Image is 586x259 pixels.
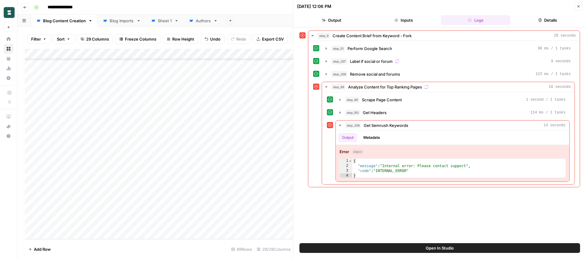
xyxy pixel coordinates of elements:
[115,34,160,44] button: Freeze Columns
[345,122,361,128] span: step_206
[4,131,13,141] button: Help + Support
[549,84,571,90] span: 16 seconds
[4,121,13,131] button: What's new?
[27,34,50,44] button: Filter
[350,71,400,77] span: Remove social and forums
[210,36,220,42] span: Undo
[336,95,570,105] button: 1 second / 1 tasks
[331,45,345,52] span: step_51
[31,15,98,27] a: Blog Content Creation
[351,149,363,154] span: object
[340,173,352,178] div: 4
[322,56,575,66] button: 9 seconds
[98,15,146,27] a: Blog Imports
[297,15,367,25] button: Output
[338,133,357,142] button: Output
[336,121,570,130] button: 14 seconds
[318,33,330,39] span: step_9
[57,36,65,42] span: Sort
[333,33,412,39] span: Create Content Brief from Keyword - Fork
[308,31,580,41] button: 26 seconds
[196,18,211,24] div: Authors
[530,110,566,115] span: 114 ms / 1 tasks
[363,110,387,116] span: Get Headers
[34,246,51,252] span: Add Row
[4,7,15,18] img: Borderless Logo
[536,71,571,77] span: 123 ms / 1 tasks
[426,245,454,251] span: Open In Studio
[297,3,331,9] div: [DATE] 12:06 PM
[322,44,575,53] button: 96 ms / 1 tasks
[364,122,408,128] span: Get Semrush Keywords
[4,5,13,20] button: Workspace: Borderless
[349,159,352,164] span: Toggle code folding, rows 1 through 4
[4,122,13,131] div: What's new?
[146,15,184,27] a: Sheet 1
[340,149,349,155] strong: Error
[53,34,74,44] button: Sort
[551,59,571,64] span: 9 seconds
[544,123,566,128] span: 14 seconds
[31,36,41,42] span: Filter
[350,58,393,64] span: Label if social or forum
[441,15,511,25] button: Logs
[201,34,224,44] button: Undo
[227,34,250,44] button: Redo
[322,82,575,92] button: 16 seconds
[4,54,13,63] a: Your Data
[513,15,582,25] button: Details
[4,34,13,44] a: Home
[184,15,223,27] a: Authors
[538,46,571,51] span: 96 ms / 1 tasks
[4,44,13,54] a: Browse
[322,69,575,79] button: 123 ms / 1 tasks
[348,45,392,52] span: Perform Google Search
[336,108,570,117] button: 114 ms / 1 tasks
[4,73,13,83] a: Settings
[345,97,359,103] span: step_90
[236,36,246,42] span: Redo
[369,15,439,25] button: Inputs
[4,112,13,121] a: AirOps Academy
[158,18,172,24] div: Sheet 1
[300,243,580,253] button: Open In Studio
[336,131,570,182] div: 14 seconds
[348,84,422,90] span: Analyze Content for Top Ranking Pages
[331,58,348,64] span: step_207
[86,36,109,42] span: 29 Columns
[331,84,346,90] span: step_89
[110,18,134,24] div: Blog Imports
[254,244,293,254] div: 29/29 Columns
[163,34,198,44] button: Row Height
[77,34,113,44] button: 29 Columns
[345,110,360,116] span: step_192
[362,97,402,103] span: Scrape Page Content
[340,159,352,164] div: 1
[340,168,352,173] div: 3
[172,36,194,42] span: Row Height
[4,63,13,73] a: Usage
[262,36,284,42] span: Export CSV
[253,34,288,44] button: Export CSV
[526,97,566,103] span: 1 second / 1 tasks
[322,92,575,184] div: 16 seconds
[331,71,348,77] span: step_209
[308,41,580,187] div: 26 seconds
[229,244,254,254] div: 89 Rows
[554,33,576,38] span: 26 seconds
[360,133,384,142] button: Metadata
[125,36,156,42] span: Freeze Columns
[43,18,86,24] div: Blog Content Creation
[25,244,54,254] button: Add Row
[340,164,352,168] div: 2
